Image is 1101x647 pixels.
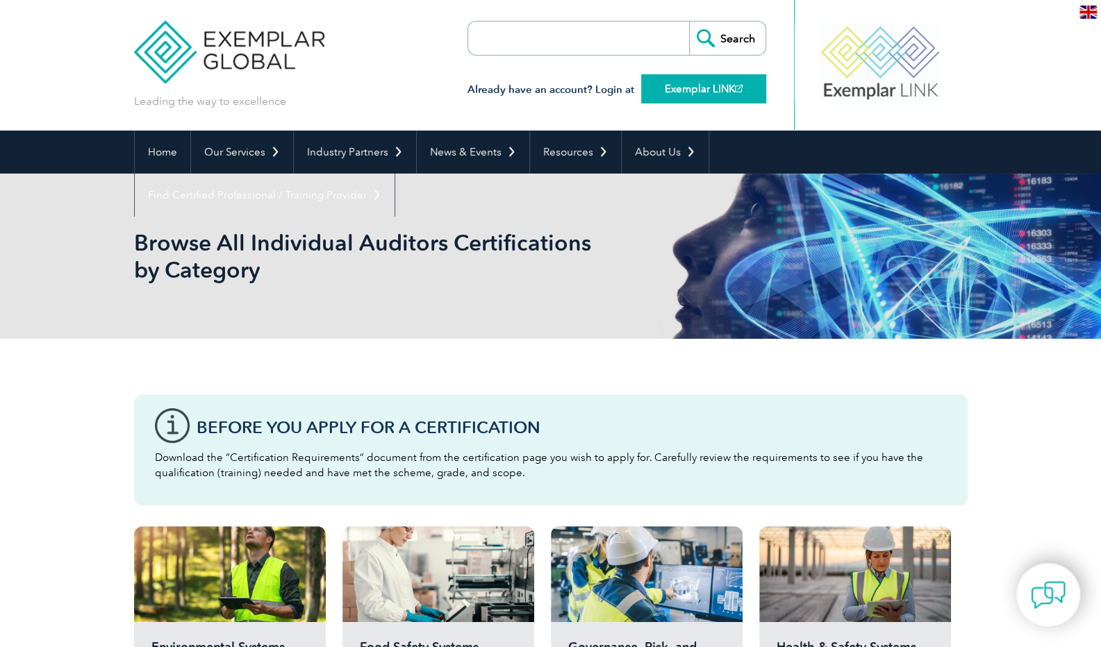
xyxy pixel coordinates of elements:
a: About Us [622,131,709,174]
input: Search [689,22,765,55]
a: Resources [530,131,621,174]
p: Leading the way to excellence [134,94,286,109]
a: Home [135,131,190,174]
img: en [1079,6,1097,19]
a: Our Services [191,131,293,174]
a: Exemplar LINK [641,74,766,103]
h3: Already have an account? Login at [467,81,766,99]
p: Download the “Certification Requirements” document from the certification page you wish to apply ... [155,450,947,480]
h3: Before You Apply For a Certification [197,419,947,436]
img: contact-chat.png [1031,578,1066,612]
a: Find Certified Professional / Training Provider [135,174,395,217]
h1: Browse All Individual Auditors Certifications by Category [134,229,668,283]
a: News & Events [417,131,529,174]
img: open_square.png [735,85,743,92]
a: Industry Partners [294,131,416,174]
